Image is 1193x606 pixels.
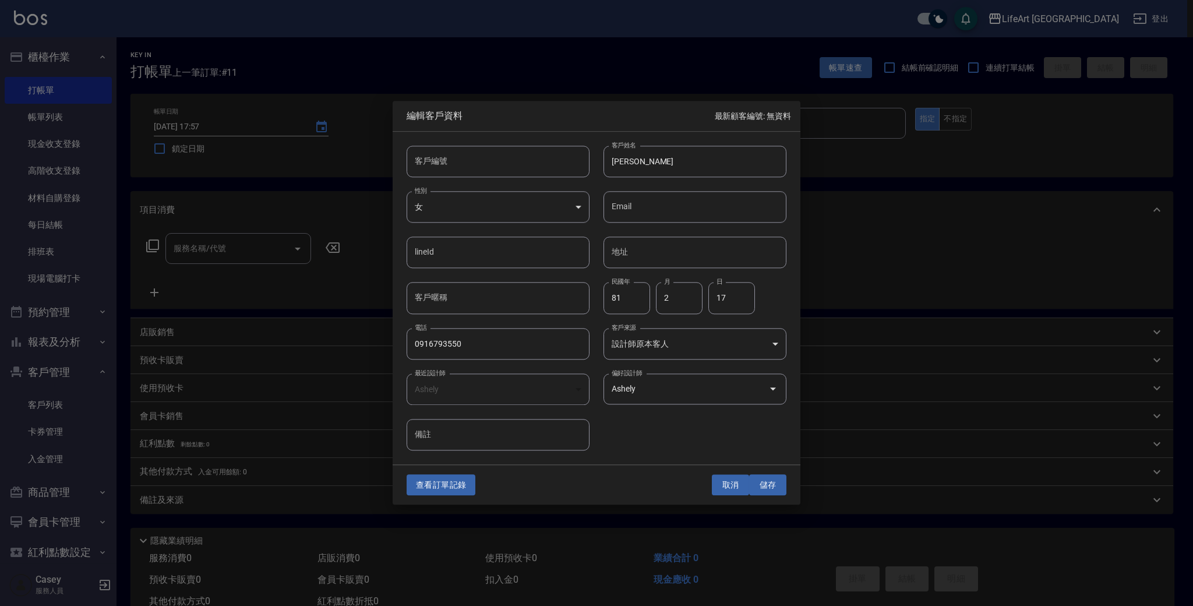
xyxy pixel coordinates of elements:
[749,474,786,496] button: 儲存
[715,110,791,122] p: 最新顧客編號: 無資料
[407,110,715,122] span: 編輯客戶資料
[764,380,782,399] button: Open
[407,374,590,405] div: Ashely
[612,368,642,377] label: 偏好設計師
[712,474,749,496] button: 取消
[407,191,590,223] div: 女
[603,328,786,360] div: 設計師原本客人
[415,323,427,332] label: 電話
[415,186,427,195] label: 性別
[612,140,636,149] label: 客戶姓名
[407,474,475,496] button: 查看訂單記錄
[664,277,670,286] label: 月
[612,277,630,286] label: 民國年
[716,277,722,286] label: 日
[415,368,445,377] label: 最近設計師
[612,323,636,332] label: 客戶來源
